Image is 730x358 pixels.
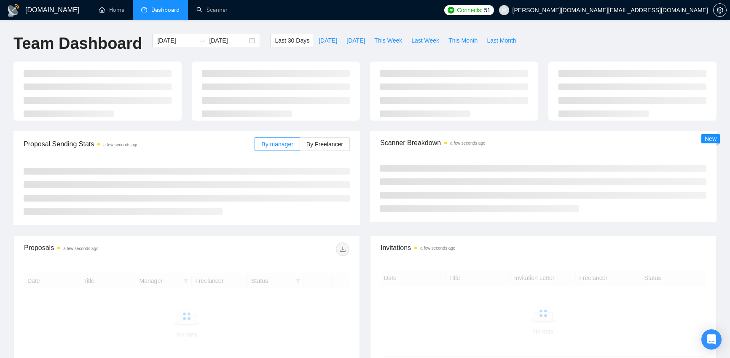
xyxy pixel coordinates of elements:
input: End date [209,36,247,45]
img: logo [7,4,20,17]
span: Dashboard [151,6,180,13]
span: user [501,7,507,13]
a: searchScanner [196,6,228,13]
span: 51 [484,5,491,15]
span: By Freelancer [306,141,343,148]
div: Open Intercom Messenger [701,329,722,350]
img: upwork-logo.png [448,7,454,13]
span: swap-right [199,37,206,44]
time: a few seconds ago [420,246,455,250]
time: a few seconds ago [103,143,138,147]
time: a few seconds ago [63,246,98,251]
h1: Team Dashboard [13,34,142,54]
span: Invitations [381,242,706,253]
span: This Week [374,36,402,45]
span: [DATE] [346,36,365,45]
a: homeHome [99,6,124,13]
span: This Month [448,36,478,45]
time: a few seconds ago [450,141,485,145]
button: [DATE] [314,34,342,47]
span: Last 30 Days [275,36,309,45]
button: [DATE] [342,34,370,47]
span: Last Month [487,36,516,45]
span: New [705,135,717,142]
div: Proposals [24,242,187,256]
button: This Week [370,34,407,47]
span: to [199,37,206,44]
span: Proposal Sending Stats [24,139,255,149]
span: Last Week [411,36,439,45]
button: This Month [444,34,482,47]
span: Connects: [457,5,482,15]
span: dashboard [141,7,147,13]
span: By manager [261,141,293,148]
span: Scanner Breakdown [380,137,706,148]
span: [DATE] [319,36,337,45]
button: setting [713,3,727,17]
span: setting [714,7,726,13]
a: setting [713,7,727,13]
button: Last 30 Days [270,34,314,47]
input: Start date [157,36,196,45]
button: Last Week [407,34,444,47]
button: Last Month [482,34,521,47]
